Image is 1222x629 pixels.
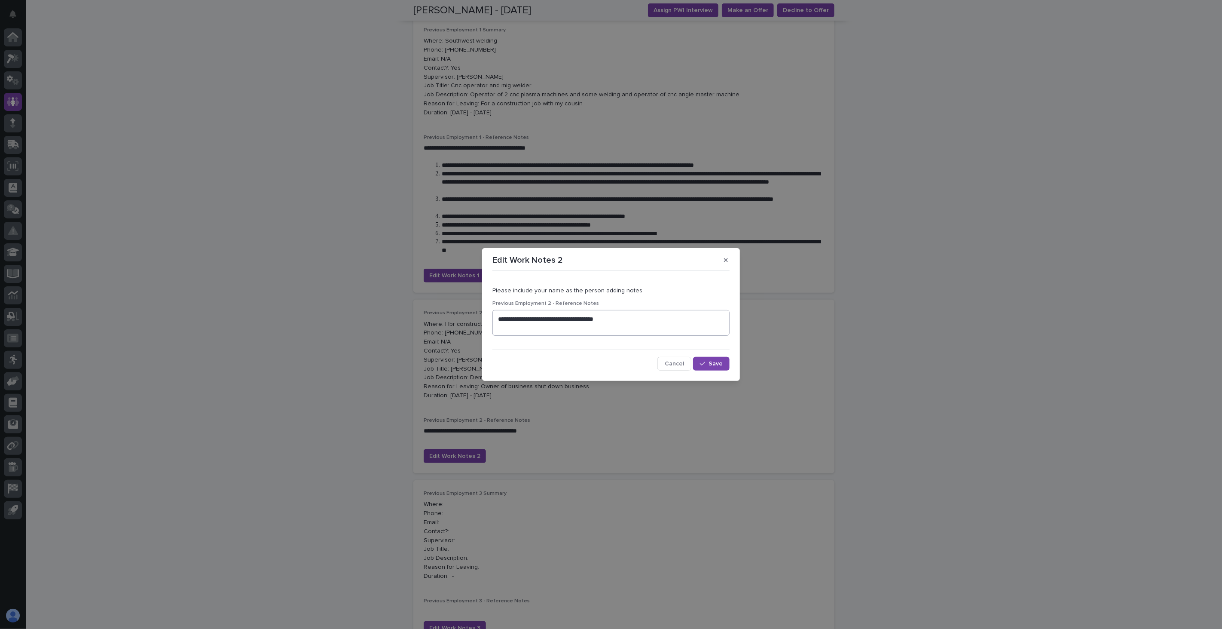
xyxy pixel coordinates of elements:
[492,255,563,265] p: Edit Work Notes 2
[657,357,691,371] button: Cancel
[492,301,599,306] span: Previous Employment 2 - Reference Notes
[709,361,723,367] span: Save
[693,357,730,371] button: Save
[492,287,730,295] p: Please include your name as the person adding notes
[665,361,684,367] span: Cancel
